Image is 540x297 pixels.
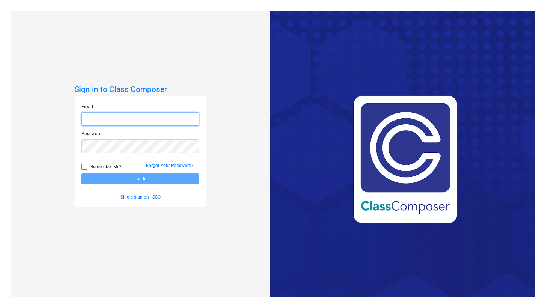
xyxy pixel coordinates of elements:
button: Log In [81,173,199,184]
h3: Sign in to Class Composer [75,85,206,94]
a: Forgot Your Password? [146,163,193,168]
label: Password [81,130,102,137]
span: Remember Me? [90,162,121,171]
label: Email [81,103,93,110]
a: Single sign on - SSO [120,194,160,200]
